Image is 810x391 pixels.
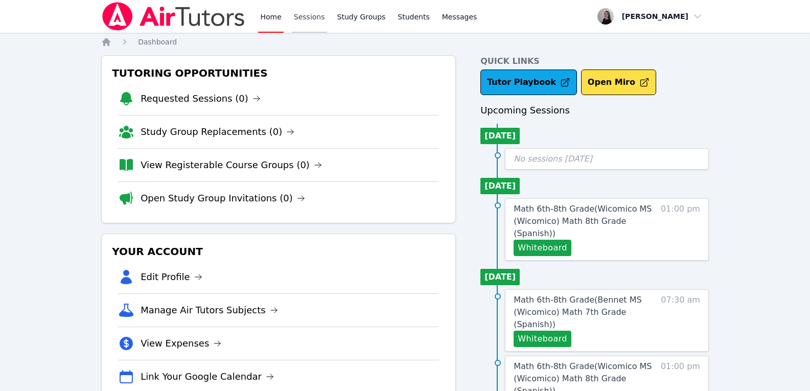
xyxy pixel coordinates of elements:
[480,103,709,118] h3: Upcoming Sessions
[138,38,177,46] span: Dashboard
[480,269,520,285] li: [DATE]
[480,70,577,95] a: Tutor Playbook
[514,240,571,256] button: Whiteboard
[514,204,652,238] span: Math 6th-8th Grade ( Wicomico MS (Wicomico) Math 8th Grade (Spanish) )
[141,191,305,205] a: Open Study Group Invitations (0)
[661,294,700,347] span: 07:30 am
[514,294,654,331] a: Math 6th-8th Grade(Bennet MS (Wicomico) Math 7th Grade (Spanish))
[138,37,177,47] a: Dashboard
[141,91,261,106] a: Requested Sessions (0)
[514,295,641,329] span: Math 6th-8th Grade ( Bennet MS (Wicomico) Math 7th Grade (Spanish) )
[514,331,571,347] button: Whiteboard
[581,70,656,95] button: Open Miro
[141,158,322,172] a: View Registerable Course Groups (0)
[110,64,447,82] h3: Tutoring Opportunities
[442,12,477,22] span: Messages
[480,178,520,194] li: [DATE]
[110,242,447,261] h3: Your Account
[101,37,709,47] nav: Breadcrumb
[661,203,700,256] span: 01:00 pm
[480,128,520,144] li: [DATE]
[480,55,709,67] h4: Quick Links
[141,270,202,284] a: Edit Profile
[141,336,221,351] a: View Expenses
[141,125,294,139] a: Study Group Replacements (0)
[101,2,246,31] img: Air Tutors
[141,303,278,317] a: Manage Air Tutors Subjects
[514,154,592,164] span: No sessions [DATE]
[514,203,654,240] a: Math 6th-8th Grade(Wicomico MS (Wicomico) Math 8th Grade (Spanish))
[141,370,274,384] a: Link Your Google Calendar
